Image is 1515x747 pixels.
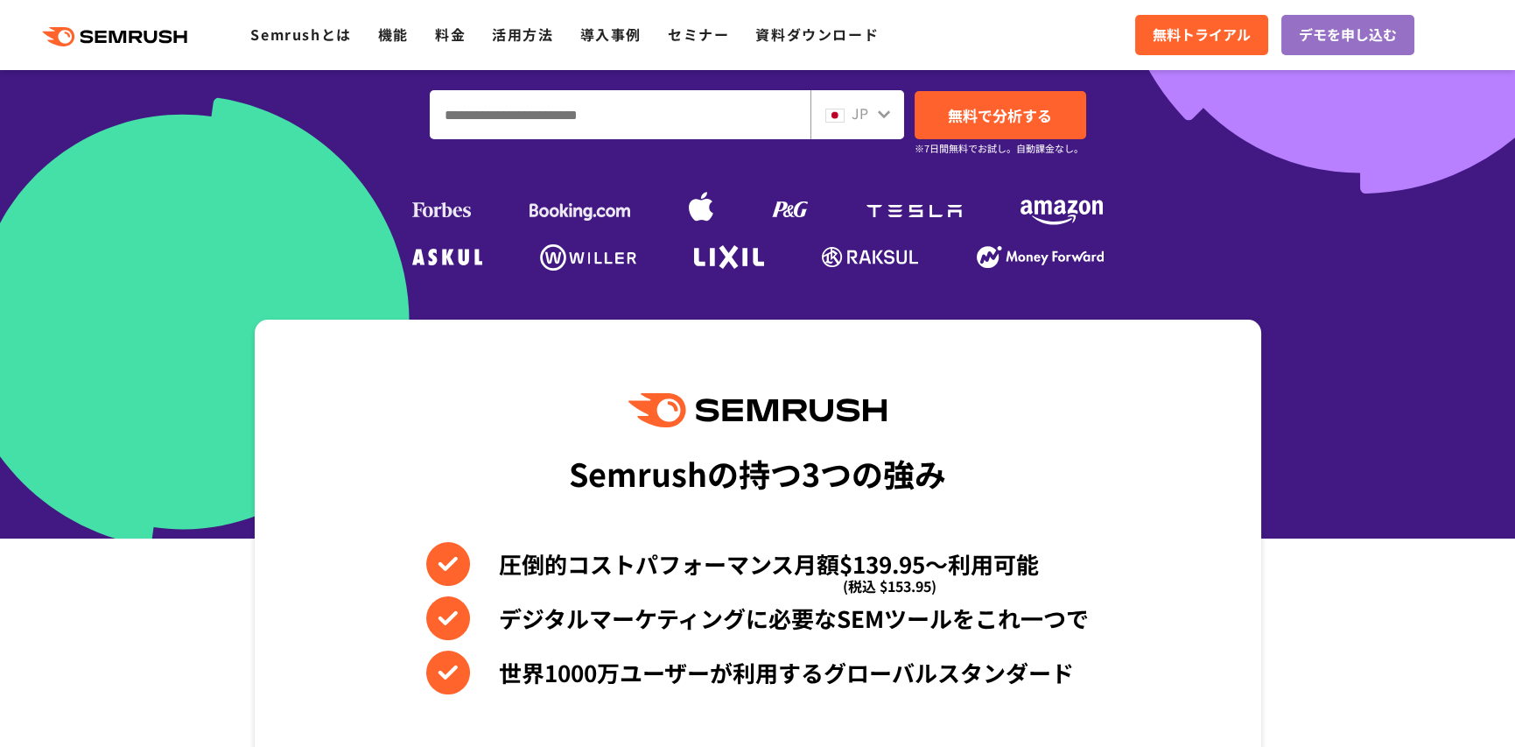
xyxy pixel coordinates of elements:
a: 無料で分析する [915,91,1086,139]
span: 無料で分析する [948,104,1052,126]
a: デモを申し込む [1281,15,1414,55]
span: JP [852,102,868,123]
span: デモを申し込む [1299,24,1397,46]
small: ※7日間無料でお試し。自動課金なし。 [915,140,1084,157]
input: ドメイン、キーワードまたはURLを入力してください [431,91,810,138]
a: 料金 [435,24,466,45]
a: セミナー [668,24,729,45]
li: デジタルマーケティングに必要なSEMツールをこれ一つで [426,596,1089,640]
img: Semrush [628,393,886,427]
a: 導入事例 [580,24,642,45]
a: 機能 [378,24,409,45]
li: 世界1000万ユーザーが利用するグローバルスタンダード [426,651,1089,694]
div: Semrushの持つ3つの強み [569,440,946,505]
a: 資料ダウンロード [755,24,879,45]
a: 活用方法 [492,24,553,45]
a: 無料トライアル [1135,15,1268,55]
a: Semrushとは [250,24,351,45]
span: 無料トライアル [1153,24,1251,46]
span: (税込 $153.95) [843,564,936,608]
li: 圧倒的コストパフォーマンス月額$139.95〜利用可能 [426,542,1089,586]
